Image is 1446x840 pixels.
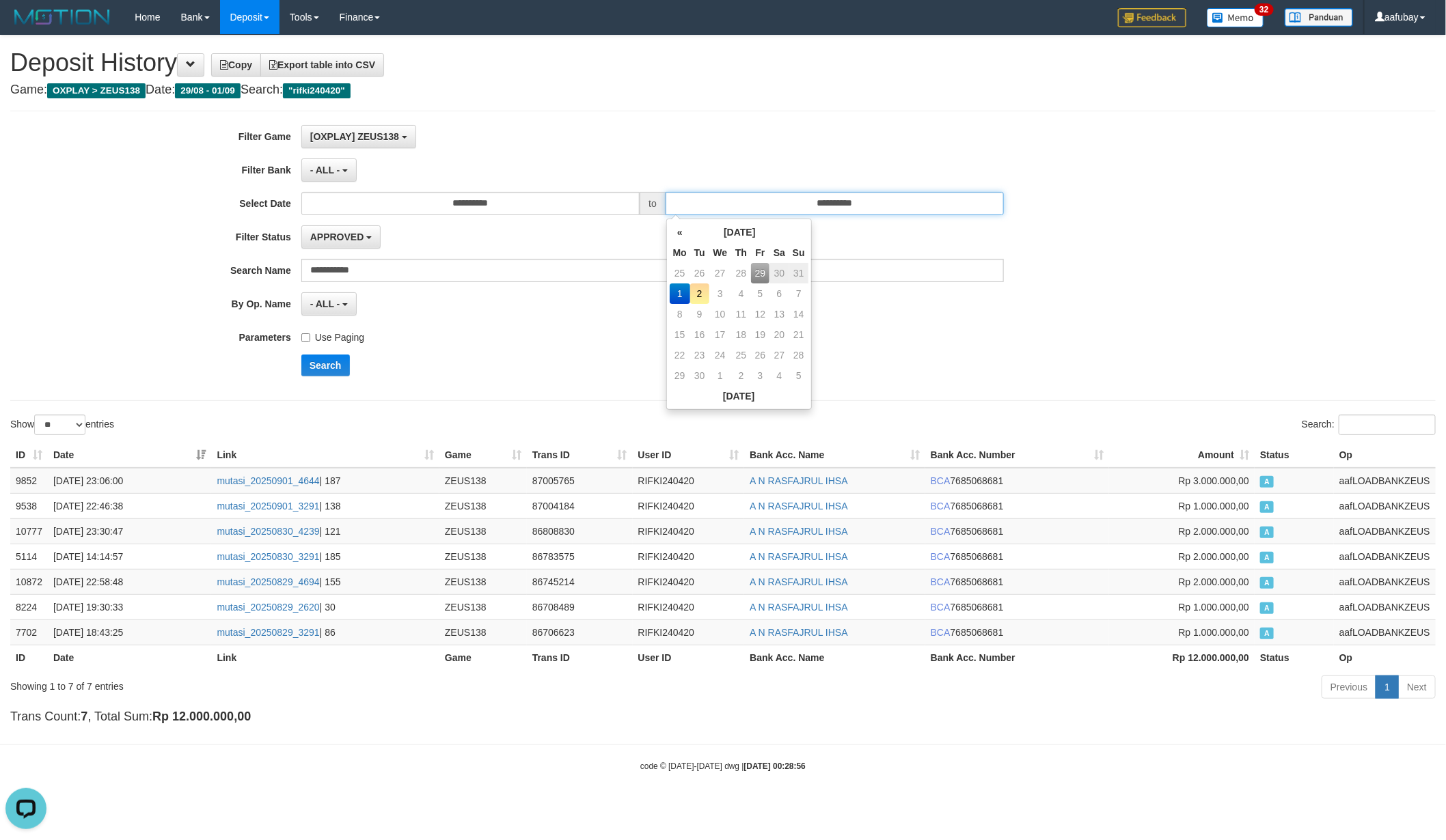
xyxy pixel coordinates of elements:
[211,619,439,645] td: | 86
[1260,602,1274,614] span: Approved
[1109,443,1255,468] th: Amount: activate to sort column ascending
[10,415,114,435] label: Show entries
[301,333,310,342] input: Use Paging
[789,283,808,304] td: 7
[47,83,146,98] span: OXPLAY > ZEUS138
[10,645,48,670] th: ID
[751,263,769,283] td: 29
[750,627,847,638] a: A N RASFAJRUL IHSA
[925,544,1110,569] td: 7685068681
[744,645,925,670] th: Bank Acc. Name
[1260,552,1274,563] span: Approved
[709,263,732,283] td: 27
[709,324,732,345] td: 17
[48,468,211,494] td: [DATE] 23:06:00
[217,501,319,512] a: mutasi_20250901_3291
[670,345,690,365] td: 22
[220,59,252,70] span: Copy
[925,468,1110,494] td: 7685068681
[690,345,709,365] td: 23
[633,645,745,670] th: User ID
[439,468,527,494] td: ZEUS138
[744,443,925,468] th: Bank Acc. Name: activate to sort column ascending
[789,324,808,345] td: 21
[751,345,769,365] td: 26
[34,415,85,435] select: Showentries
[439,569,527,594] td: ZEUS138
[217,475,319,486] a: mutasi_20250901_4644
[439,619,527,645] td: ZEUS138
[48,443,211,468] th: Date: activate to sort column ascending
[690,304,709,324] td: 9
[1255,3,1273,16] span: 32
[670,304,690,324] td: 8
[931,627,951,638] span: BCA
[1334,468,1436,494] td: aafLOADBANKZEUS
[439,645,527,670] th: Game
[10,594,48,619] td: 8224
[10,518,48,544] td: 10777
[1334,594,1436,619] td: aafLOADBANKZEUS
[750,475,847,486] a: A N RASFAJRUL IHSA
[1118,8,1186,27] img: Feedback.jpg
[1260,476,1274,488] span: Approved
[1334,544,1436,569] td: aafLOADBANKZEUS
[211,493,439,518] td: | 138
[527,443,633,468] th: Trans ID: activate to sort column ascending
[925,493,1110,518] td: 7685068681
[1179,627,1250,638] span: Rp 1.000.000,00
[633,619,745,645] td: RIFKI240420
[527,518,633,544] td: 86808830
[751,242,769,263] th: Fr
[527,645,633,670] th: Trans ID
[1285,8,1353,27] img: panduan.png
[48,493,211,518] td: [DATE] 22:46:38
[301,326,364,344] label: Use Paging
[1255,645,1334,670] th: Status
[670,222,690,242] th: «
[931,576,951,587] span: BCA
[1334,518,1436,544] td: aafLOADBANKZEUS
[310,298,340,309] span: - ALL -
[789,304,808,324] td: 14
[1334,493,1436,518] td: aafLOADBANKZEUS
[633,468,745,494] td: RIFKI240420
[10,569,48,594] td: 10872
[217,526,319,537] a: mutasi_20250830_4239
[731,283,751,304] td: 4
[211,53,261,76] a: Copy
[690,365,709,386] td: 30
[217,551,319,562] a: mutasi_20250830_3291
[310,232,364,242] span: APPROVED
[751,365,769,386] td: 3
[48,544,211,569] td: [DATE] 14:14:57
[439,443,527,468] th: Game: activate to sort column ascending
[731,365,751,386] td: 2
[310,165,340,176] span: - ALL -
[10,674,592,693] div: Showing 1 to 7 of 7 entries
[751,324,769,345] td: 19
[769,263,789,283] td: 30
[211,645,439,670] th: Link
[10,468,48,494] td: 9852
[152,710,251,723] strong: Rp 12.000.000,00
[211,443,439,468] th: Link: activate to sort column ascending
[769,304,789,324] td: 13
[925,645,1110,670] th: Bank Acc. Number
[527,569,633,594] td: 86745214
[10,49,1436,76] h1: Deposit History
[1334,645,1436,670] th: Op
[10,493,48,518] td: 9538
[217,602,319,613] a: mutasi_20250829_2620
[931,475,951,486] span: BCA
[48,619,211,645] td: [DATE] 18:43:25
[690,242,709,263] th: Tu
[10,710,1436,724] h4: Trans Count: , Total Sum:
[527,619,633,645] td: 86706623
[789,242,808,263] th: Su
[750,576,847,587] a: A N RASFAJRUL IHSA
[10,443,48,468] th: ID: activate to sort column ascending
[769,283,789,304] td: 6
[769,345,789,365] td: 27
[10,619,48,645] td: 7702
